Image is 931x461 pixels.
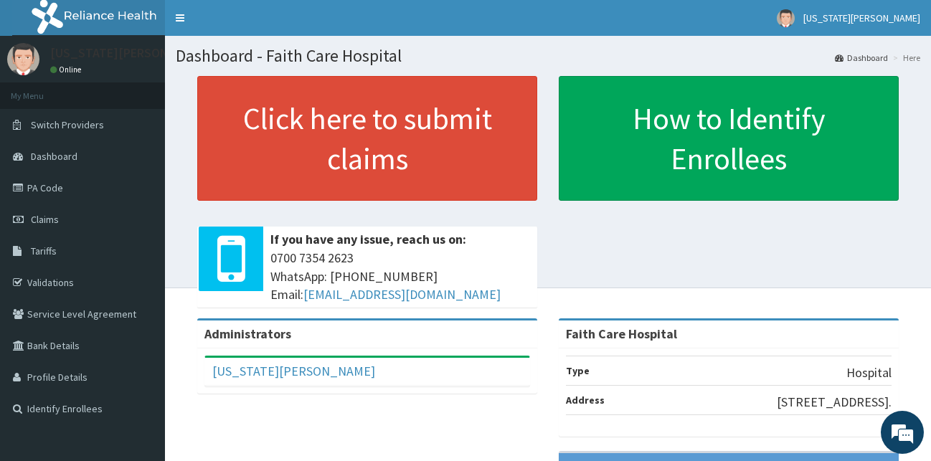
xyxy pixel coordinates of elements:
[777,9,795,27] img: User Image
[846,363,892,382] p: Hospital
[31,118,104,131] span: Switch Providers
[566,325,677,342] strong: Faith Care Hospital
[803,11,920,24] span: [US_STATE][PERSON_NAME]
[50,47,212,60] p: [US_STATE][PERSON_NAME]
[50,65,85,75] a: Online
[559,76,899,201] a: How to Identify Enrollees
[176,47,920,65] h1: Dashboard - Faith Care Hospital
[835,52,888,64] a: Dashboard
[7,43,39,75] img: User Image
[270,231,466,247] b: If you have any issue, reach us on:
[270,249,530,304] span: 0700 7354 2623 WhatsApp: [PHONE_NUMBER] Email:
[566,364,590,377] b: Type
[889,52,920,64] li: Here
[212,363,375,379] a: [US_STATE][PERSON_NAME]
[31,244,57,257] span: Tariffs
[777,393,892,412] p: [STREET_ADDRESS].
[303,286,501,303] a: [EMAIL_ADDRESS][DOMAIN_NAME]
[31,150,77,163] span: Dashboard
[204,325,291,342] b: Administrators
[197,76,537,201] a: Click here to submit claims
[566,394,605,407] b: Address
[31,213,59,226] span: Claims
